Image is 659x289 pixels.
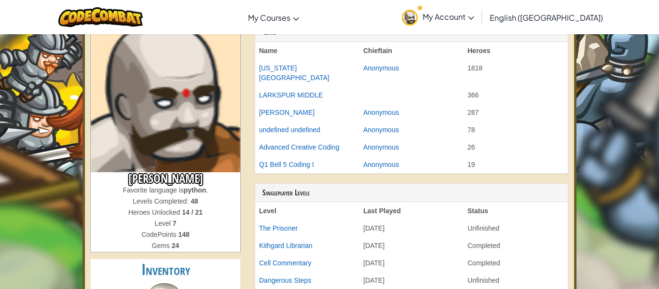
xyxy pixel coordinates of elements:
span: Gems [152,242,172,249]
th: Heroes [464,42,568,59]
strong: 14 / 21 [182,208,203,216]
td: 19 [464,156,568,173]
img: CodeCombat logo [58,7,143,27]
a: Anonymous [363,109,399,116]
td: Unfinished [464,220,568,237]
a: Kithgard Librarian [259,242,313,249]
a: English ([GEOGRAPHIC_DATA]) [485,4,608,30]
th: Last Played [359,202,464,220]
span: Levels Completed: [133,197,191,205]
th: Name [255,42,359,59]
span: My Courses [248,13,290,23]
img: avatar [402,10,418,26]
h2: Inventory [91,259,240,281]
a: [US_STATE][GEOGRAPHIC_DATA] [259,64,329,82]
td: 1818 [464,59,568,86]
span: Level [154,220,172,227]
a: LARKSPUR MIDDLE [259,91,323,99]
strong: python [184,186,206,194]
a: Anonymous [363,161,399,168]
h3: Clans [262,28,561,37]
span: English ([GEOGRAPHIC_DATA]) [490,13,603,23]
h3: Singleplayer Levels [262,189,561,197]
a: undefined undefined [259,126,320,134]
a: The Prisoner [259,224,298,232]
a: [PERSON_NAME] [259,109,315,116]
span: . [206,186,208,194]
td: [DATE] [359,254,464,272]
th: Level [255,202,359,220]
a: Advanced Creative Coding [259,143,340,151]
strong: 24 [172,242,179,249]
td: Unfinished [464,272,568,289]
td: [DATE] [359,272,464,289]
span: My Account [423,12,474,22]
a: Cell Commentary [259,259,311,267]
a: My Courses [243,4,304,30]
th: Status [464,202,568,220]
a: Q1 Bell 5 Coding I [259,161,314,168]
strong: 7 [173,220,177,227]
td: Completed [464,237,568,254]
td: [DATE] [359,237,464,254]
span: CodePoints [141,231,178,238]
td: 366 [464,86,568,104]
a: Dangerous Steps [259,276,311,284]
td: 287 [464,104,568,121]
a: Anonymous [363,126,399,134]
a: My Account [397,2,479,32]
td: [DATE] [359,220,464,237]
td: 26 [464,138,568,156]
th: Chieftain [359,42,464,59]
strong: 48 [191,197,198,205]
h3: [PERSON_NAME] [91,172,240,185]
a: Anonymous [363,64,399,72]
td: Completed [464,254,568,272]
span: Favorite language is [123,186,184,194]
span: Heroes Unlocked [128,208,182,216]
a: Anonymous [363,143,399,151]
td: 78 [464,121,568,138]
strong: 148 [178,231,189,238]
